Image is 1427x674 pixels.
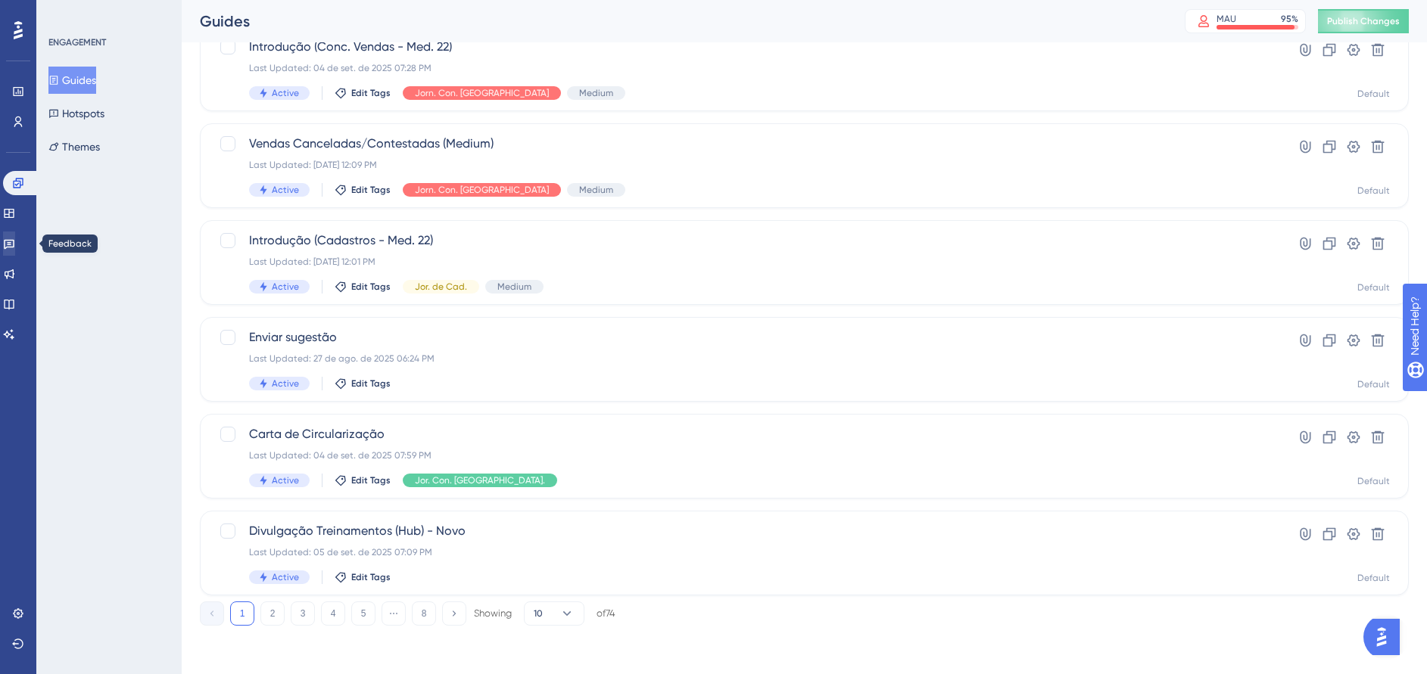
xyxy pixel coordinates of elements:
[351,281,391,293] span: Edit Tags
[335,87,391,99] button: Edit Tags
[1357,88,1390,100] div: Default
[48,100,104,127] button: Hotspots
[382,601,406,626] button: ⋯
[291,601,315,626] button: 3
[249,449,1238,461] div: Last Updated: 04 de set. de 2025 07:59 PM
[48,133,100,160] button: Themes
[249,159,1238,171] div: Last Updated: [DATE] 12:09 PM
[351,184,391,196] span: Edit Tags
[272,87,299,99] span: Active
[335,474,391,486] button: Edit Tags
[497,281,531,293] span: Medium
[249,38,1238,56] span: Introdução (Conc. Vendas - Med. 22)
[351,474,391,486] span: Edit Tags
[249,546,1238,558] div: Last Updated: 05 de set. de 2025 07:09 PM
[597,607,615,620] div: of 74
[1281,13,1298,25] div: 95 %
[1363,614,1409,660] iframe: UserGuiding AI Assistant Launcher
[534,607,543,620] span: 10
[272,184,299,196] span: Active
[321,601,345,626] button: 4
[249,353,1238,365] div: Last Updated: 27 de ago. de 2025 06:24 PM
[351,87,391,99] span: Edit Tags
[351,571,391,583] span: Edit Tags
[36,4,95,22] span: Need Help?
[249,62,1238,74] div: Last Updated: 04 de set. de 2025 07:28 PM
[1357,185,1390,197] div: Default
[415,184,549,196] span: Jorn. Con. [GEOGRAPHIC_DATA]
[230,601,254,626] button: 1
[249,135,1238,153] span: Vendas Canceladas/Contestadas (Medium)
[1357,572,1390,584] div: Default
[415,87,549,99] span: Jorn. Con. [GEOGRAPHIC_DATA]
[249,328,1238,346] span: Enviar sugestão
[412,601,436,626] button: 8
[272,281,299,293] span: Active
[1327,15,1400,27] span: Publish Changes
[48,36,106,48] div: ENGAGEMENT
[249,522,1238,540] span: Divulgação Treinamentos (Hub) - Novo
[249,425,1238,443] span: Carta de Circularização
[272,571,299,583] span: Active
[335,184,391,196] button: Edit Tags
[249,231,1238,250] span: Introdução (Cadastros - Med. 22)
[335,571,391,583] button: Edit Tags
[1217,13,1236,25] div: MAU
[200,11,1147,32] div: Guides
[351,377,391,390] span: Edit Tags
[415,281,467,293] span: Jor. de Cad.
[474,607,512,620] div: Showing
[415,474,545,486] span: Jor. Con. [GEOGRAPHIC_DATA].
[272,377,299,390] span: Active
[249,256,1238,268] div: Last Updated: [DATE] 12:01 PM
[260,601,285,626] button: 2
[1357,378,1390,390] div: Default
[335,377,391,390] button: Edit Tags
[1357,475,1390,487] div: Default
[272,474,299,486] span: Active
[1357,281,1390,294] div: Default
[48,67,96,94] button: Guides
[351,601,375,626] button: 5
[335,281,391,293] button: Edit Tags
[579,184,613,196] span: Medium
[579,87,613,99] span: Medium
[524,601,584,626] button: 10
[1318,9,1409,33] button: Publish Changes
